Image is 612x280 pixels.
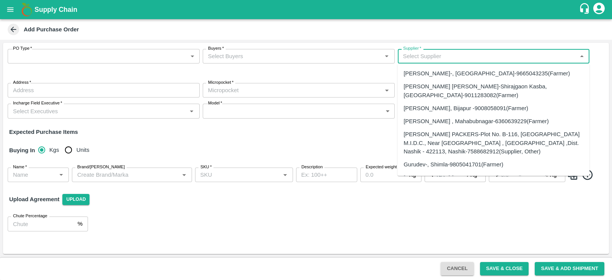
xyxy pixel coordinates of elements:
label: Brand/[PERSON_NAME] [77,164,125,170]
button: Open [280,170,290,180]
a: Supply Chain [34,4,579,15]
button: Cancel [441,262,474,275]
label: Micropocket [208,80,234,86]
label: Buyers [208,46,224,52]
input: Chute [8,217,75,231]
button: Open [56,170,66,180]
h6: Buying In [6,142,38,158]
input: Select Buyers [205,51,380,61]
div: [PERSON_NAME]-, [GEOGRAPHIC_DATA]-9665043235(Farmer) [404,69,570,78]
label: Description [301,164,323,170]
button: Open [382,85,392,95]
input: Address [8,83,200,98]
button: Open [187,106,197,116]
input: Create Brand/Marka [74,170,177,180]
div: [PERSON_NAME] [PERSON_NAME]-Deomali, Amravati-7020770508([PERSON_NAME]) [404,173,583,190]
label: SKU [200,164,212,170]
label: Model [208,100,222,106]
button: Save & Close [480,262,529,275]
input: Select Supplier [400,51,575,61]
strong: Expected Purchase Items [9,129,78,135]
button: Open [179,170,189,180]
span: Kgs [49,146,59,154]
p: % [78,220,83,228]
div: [PERSON_NAME], Bijapur -9008058091(Farmer) [404,104,528,112]
span: Units [76,146,90,154]
div: buying_in [38,142,96,158]
div: [PERSON_NAME] [PERSON_NAME]-Shirajgaon Kasba, [GEOGRAPHIC_DATA]-9011283082(Farmer) [404,82,583,99]
label: Address [13,80,31,86]
button: Close [577,51,587,61]
input: 0.0 [360,168,406,182]
input: Micropocket [205,85,380,95]
label: Incharge Field Executive [13,100,62,106]
label: Chute Percentage [13,213,47,219]
span: Upload [62,194,90,205]
img: logo [19,2,34,17]
div: [PERSON_NAME] , Mahabubnagar-6360639229(Farmer) [404,117,549,125]
strong: Upload Agreement [9,196,59,202]
label: Supplier [403,46,421,52]
label: PO Type [13,46,32,52]
button: Open [382,51,392,61]
b: Supply Chain [34,6,77,13]
label: Name [13,164,27,170]
button: open drawer [2,1,19,18]
div: Gurudev-, Shimla-9805041701(Farmer) [404,160,503,169]
input: Select Executives [10,106,185,116]
div: [PERSON_NAME] PACKERS-Plot No. B-116, [GEOGRAPHIC_DATA] M.I.D.C., Near [GEOGRAPHIC_DATA] , [GEOGR... [404,130,583,156]
div: customer-support [579,3,592,16]
div: account of current user [592,2,606,18]
label: Expected weight [366,164,397,170]
input: Name [10,170,54,180]
input: SKU [197,170,278,180]
b: Add Purchase Order [24,26,79,33]
button: Save & Add Shipment [535,262,604,275]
